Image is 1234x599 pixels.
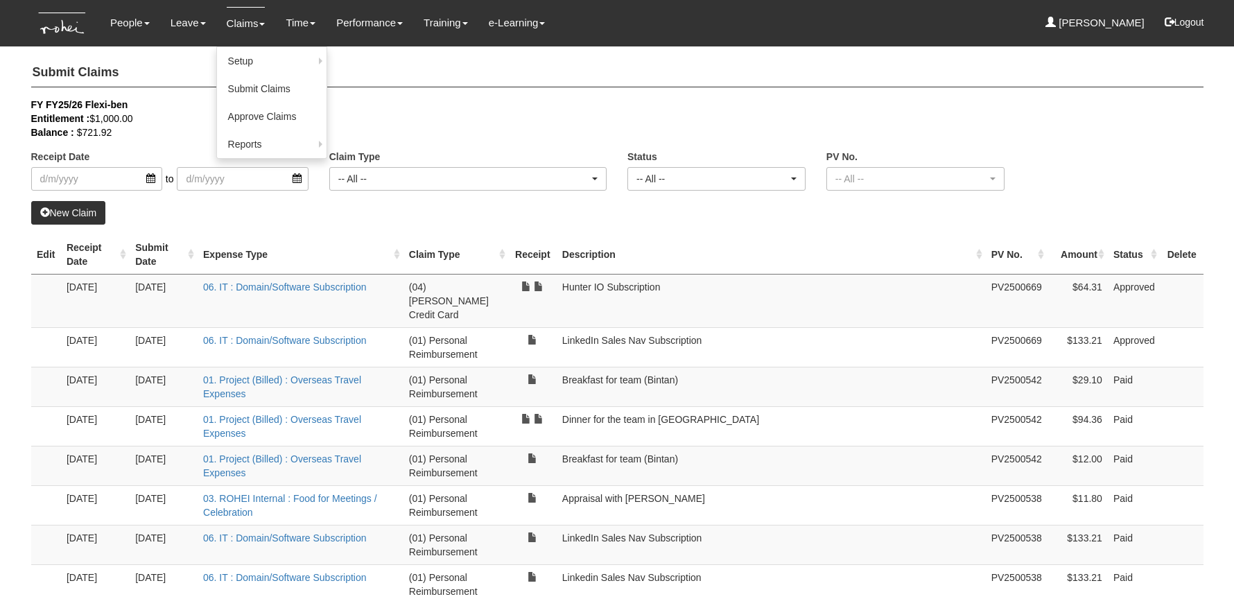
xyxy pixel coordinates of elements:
td: [DATE] [61,367,130,406]
td: PV2500542 [986,406,1048,446]
b: FY FY25/26 Flexi-ben [31,99,128,110]
span: $721.92 [77,127,112,138]
th: Submit Date : activate to sort column ascending [130,235,198,275]
td: $133.21 [1048,525,1108,564]
th: Delete [1161,235,1203,275]
td: $133.21 [1048,327,1108,367]
a: [PERSON_NAME] [1045,7,1145,39]
a: New Claim [31,201,106,225]
th: PV No. : activate to sort column ascending [986,235,1048,275]
td: $12.00 [1048,446,1108,485]
label: Receipt Date [31,150,90,164]
td: Appraisal with [PERSON_NAME] [557,485,986,525]
td: Approved [1108,327,1161,367]
td: PV2500542 [986,446,1048,485]
td: PV2500538 [986,485,1048,525]
a: 06. IT : Domain/Software Subscription [203,281,367,293]
label: PV No. [826,150,858,164]
td: (01) Personal Reimbursement [403,406,509,446]
td: PV2500669 [986,327,1048,367]
td: $94.36 [1048,406,1108,446]
td: [DATE] [130,274,198,327]
th: Receipt [509,235,557,275]
a: 03. ROHEI Internal : Food for Meetings / Celebration [203,493,377,518]
td: LinkedIn Sales Nav Subscription [557,327,986,367]
td: (04) [PERSON_NAME] Credit Card [403,274,509,327]
td: (01) Personal Reimbursement [403,485,509,525]
a: Claims [227,7,266,40]
td: $29.10 [1048,367,1108,406]
td: $64.31 [1048,274,1108,327]
a: Approve Claims [217,103,327,130]
th: Expense Type : activate to sort column ascending [198,235,403,275]
td: [DATE] [130,485,198,525]
a: Setup [217,47,327,75]
td: $11.80 [1048,485,1108,525]
div: $1,000.00 [31,112,1183,125]
td: (01) Personal Reimbursement [403,446,509,485]
button: -- All -- [329,167,607,191]
td: Breakfast for team (Bintan) [557,367,986,406]
td: (01) Personal Reimbursement [403,525,509,564]
td: PV2500538 [986,525,1048,564]
label: Status [627,150,657,164]
th: Receipt Date : activate to sort column ascending [61,235,130,275]
td: [DATE] [61,446,130,485]
td: (01) Personal Reimbursement [403,367,509,406]
td: [DATE] [130,446,198,485]
td: [DATE] [61,485,130,525]
button: -- All -- [826,167,1005,191]
th: Claim Type : activate to sort column ascending [403,235,509,275]
label: Claim Type [329,150,381,164]
td: (01) Personal Reimbursement [403,327,509,367]
button: -- All -- [627,167,806,191]
a: 01. Project (Billed) : Overseas Travel Expenses [203,374,361,399]
td: Paid [1108,485,1161,525]
td: Paid [1108,367,1161,406]
a: Training [424,7,468,39]
th: Status : activate to sort column ascending [1108,235,1161,275]
a: Submit Claims [217,75,327,103]
span: to [162,167,177,191]
td: PV2500542 [986,367,1048,406]
div: -- All -- [835,172,987,186]
a: 01. Project (Billed) : Overseas Travel Expenses [203,414,361,439]
td: [DATE] [61,274,130,327]
b: Balance : [31,127,74,138]
a: People [110,7,150,39]
td: [DATE] [61,525,130,564]
input: d/m/yyyy [177,167,308,191]
a: 06. IT : Domain/Software Subscription [203,335,367,346]
th: Edit [31,235,61,275]
td: [DATE] [61,327,130,367]
th: Description : activate to sort column ascending [557,235,986,275]
td: LinkedIn Sales Nav Subscription [557,525,986,564]
div: -- All -- [338,172,589,186]
input: d/m/yyyy [31,167,162,191]
td: [DATE] [130,525,198,564]
a: e-Learning [489,7,546,39]
td: Paid [1108,446,1161,485]
td: PV2500669 [986,274,1048,327]
a: 06. IT : Domain/Software Subscription [203,532,367,544]
a: Performance [336,7,403,39]
a: Leave [171,7,206,39]
button: Logout [1155,6,1214,39]
a: Reports [217,130,327,158]
td: Hunter IO Subscription [557,274,986,327]
div: -- All -- [636,172,788,186]
td: Paid [1108,525,1161,564]
td: Approved [1108,274,1161,327]
td: [DATE] [130,327,198,367]
a: 06. IT : Domain/Software Subscription [203,572,367,583]
b: Entitlement : [31,113,90,124]
a: 01. Project (Billed) : Overseas Travel Expenses [203,453,361,478]
td: Dinner for the team in [GEOGRAPHIC_DATA] [557,406,986,446]
td: [DATE] [130,367,198,406]
h4: Submit Claims [31,59,1203,87]
td: Paid [1108,406,1161,446]
td: [DATE] [130,406,198,446]
a: Time [286,7,315,39]
td: Breakfast for team (Bintan) [557,446,986,485]
td: [DATE] [61,406,130,446]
